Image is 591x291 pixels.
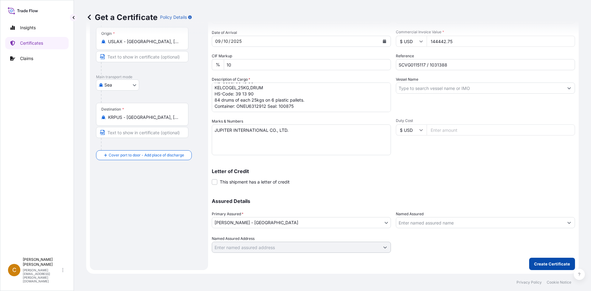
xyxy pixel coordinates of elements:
[212,59,224,70] div: %
[230,38,242,45] div: year,
[396,118,575,123] span: Duty Cost
[212,76,250,83] label: Description of Cargo
[96,127,188,138] input: Text to appear on certificate
[96,79,139,91] button: Select transport
[427,36,575,47] input: Enter amount
[547,280,571,285] a: Cookie Notice
[108,114,181,120] input: Destination
[212,217,391,228] button: [PERSON_NAME] - [GEOGRAPHIC_DATA]
[220,179,290,185] span: This shipment has a letter of credit
[12,267,16,273] span: C
[109,152,184,158] span: Cover port to door - Add place of discharge
[212,169,575,174] p: Letter of Credit
[564,83,575,94] button: Show suggestions
[212,211,243,217] span: Primary Assured
[160,14,187,20] p: Policy Details
[564,217,575,228] button: Show suggestions
[5,37,69,49] a: Certificates
[20,55,33,62] p: Claims
[108,38,181,45] input: Origin
[223,38,229,45] div: month,
[86,12,158,22] p: Get a Certificate
[224,59,391,70] input: Enter percentage between 0 and 10%
[396,53,414,59] label: Reference
[101,107,124,112] div: Destination
[212,242,380,253] input: Named Assured Address
[517,280,542,285] a: Privacy Policy
[96,51,188,62] input: Text to appear on certificate
[215,38,221,45] div: day,
[229,38,230,45] div: /
[104,82,112,88] span: Sea
[396,211,424,217] label: Named Assured
[529,258,575,270] button: Create Certificate
[396,83,564,94] input: Type to search vessel name or IMO
[427,124,575,135] input: Enter amount
[212,118,243,124] label: Marks & Numbers
[212,199,575,204] p: Assured Details
[396,59,575,70] input: Enter booking reference
[23,257,61,267] p: [PERSON_NAME] [PERSON_NAME]
[396,76,418,83] label: Vessel Name
[396,217,564,228] input: Assured Name
[534,261,570,267] p: Create Certificate
[221,38,223,45] div: /
[20,25,36,31] p: Insights
[380,36,389,46] button: Calendar
[212,53,232,59] label: CIF Markup
[20,40,43,46] p: Certificates
[212,236,255,242] label: Named Assured Address
[96,75,202,79] p: Main transport mode
[5,22,69,34] a: Insights
[96,150,192,160] button: Cover port to door - Add place of discharge
[23,268,61,283] p: [PERSON_NAME][EMAIL_ADDRESS][PERSON_NAME][DOMAIN_NAME]
[215,220,298,226] span: [PERSON_NAME] - [GEOGRAPHIC_DATA]
[5,52,69,65] a: Claims
[380,242,391,253] button: Show suggestions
